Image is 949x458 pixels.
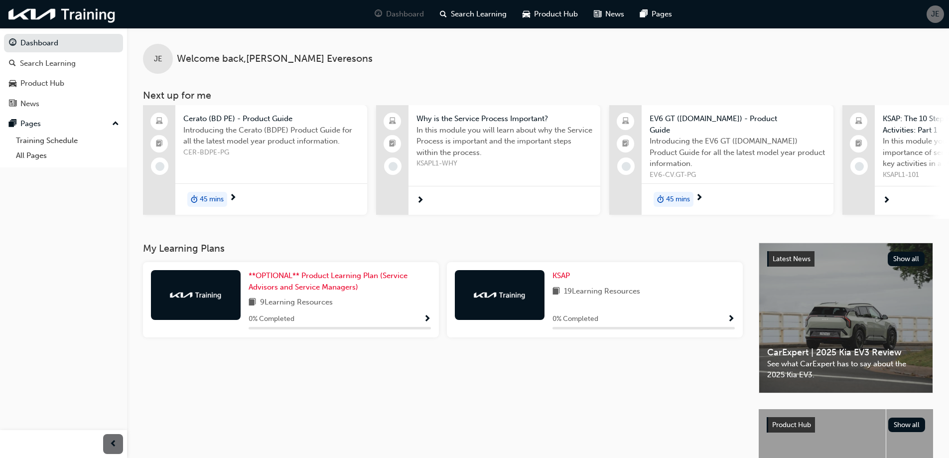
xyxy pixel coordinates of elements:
span: book-icon [249,297,256,309]
span: See what CarExpert has to say about the 2025 Kia EV3. [767,358,925,381]
a: All Pages [12,148,123,163]
a: Product Hub [4,74,123,93]
img: kia-training [168,290,223,300]
span: laptop-icon [855,115,862,128]
div: Pages [20,118,41,130]
span: Product Hub [772,421,811,429]
button: Show Progress [727,313,735,325]
a: search-iconSearch Learning [432,4,515,24]
a: **OPTIONAL** Product Learning Plan (Service Advisors and Service Managers) [249,270,431,293]
div: Search Learning [20,58,76,69]
div: News [20,98,39,110]
button: Show Progress [423,313,431,325]
a: guage-iconDashboard [367,4,432,24]
span: learningRecordVerb_NONE-icon [855,162,864,171]
span: JE [931,8,940,20]
span: up-icon [112,118,119,131]
span: Welcome back , [PERSON_NAME] Everesons [177,53,373,65]
a: Cerato (BD PE) - Product GuideIntroducing the Cerato (BDPE) Product Guide for all the latest mode... [143,105,367,215]
span: guage-icon [9,39,16,48]
span: laptop-icon [389,115,396,128]
a: Why is the Service Process Important?In this module you will learn about why the Service Process ... [376,105,600,215]
span: KSAPL1-WHY [416,158,592,169]
span: car-icon [9,79,16,88]
span: News [605,8,624,20]
button: Show all [888,418,926,432]
a: car-iconProduct Hub [515,4,586,24]
span: booktick-icon [622,138,629,151]
span: JE [154,53,162,65]
span: duration-icon [657,193,664,206]
span: 19 Learning Resources [564,286,640,298]
span: 0 % Completed [552,313,598,325]
span: news-icon [594,8,601,20]
a: Latest NewsShow all [767,251,925,267]
span: EV6-CV.GT-PG [650,169,825,181]
h3: Next up for me [127,90,949,101]
a: pages-iconPages [632,4,680,24]
span: learningRecordVerb_NONE-icon [622,162,631,171]
span: CER-BDPE-PG [183,147,359,158]
span: booktick-icon [156,138,163,151]
span: Pages [652,8,672,20]
button: Pages [4,115,123,133]
span: Search Learning [451,8,507,20]
span: Latest News [773,255,811,263]
span: duration-icon [191,193,198,206]
span: Dashboard [386,8,424,20]
span: Introducing the EV6 GT ([DOMAIN_NAME]) Product Guide for all the latest model year product inform... [650,136,825,169]
span: booktick-icon [389,138,396,151]
span: Introducing the Cerato (BDPE) Product Guide for all the latest model year product information. [183,125,359,147]
span: KSAP [552,271,570,280]
a: Dashboard [4,34,123,52]
span: learningRecordVerb_NONE-icon [389,162,398,171]
span: book-icon [552,286,560,298]
span: search-icon [9,59,16,68]
span: Show Progress [423,315,431,324]
span: 45 mins [200,194,224,205]
span: 0 % Completed [249,313,294,325]
a: EV6 GT ([DOMAIN_NAME]) - Product GuideIntroducing the EV6 GT ([DOMAIN_NAME]) Product Guide for al... [609,105,833,215]
img: kia-training [472,290,527,300]
button: DashboardSearch LearningProduct HubNews [4,32,123,115]
span: CarExpert | 2025 Kia EV3 Review [767,347,925,358]
span: next-icon [883,196,890,205]
span: learningRecordVerb_NONE-icon [155,162,164,171]
span: Cerato (BD PE) - Product Guide [183,113,359,125]
button: Show all [888,252,925,266]
a: KSAP [552,270,574,282]
span: Product Hub [534,8,578,20]
span: laptop-icon [156,115,163,128]
span: next-icon [229,194,237,203]
span: search-icon [440,8,447,20]
img: kia-training [5,4,120,24]
span: car-icon [523,8,530,20]
a: Training Schedule [12,133,123,149]
span: Why is the Service Process Important? [416,113,592,125]
span: 9 Learning Resources [260,297,333,309]
span: booktick-icon [855,138,862,151]
button: JE [927,5,944,23]
span: news-icon [9,100,16,109]
span: **OPTIONAL** Product Learning Plan (Service Advisors and Service Managers) [249,271,407,292]
span: EV6 GT ([DOMAIN_NAME]) - Product Guide [650,113,825,136]
a: Search Learning [4,54,123,73]
h3: My Learning Plans [143,243,743,254]
span: laptop-icon [622,115,629,128]
span: next-icon [416,196,424,205]
span: guage-icon [375,8,382,20]
span: 45 mins [666,194,690,205]
a: News [4,95,123,113]
div: Product Hub [20,78,64,89]
a: news-iconNews [586,4,632,24]
span: pages-icon [640,8,648,20]
a: Latest NewsShow allCarExpert | 2025 Kia EV3 ReviewSee what CarExpert has to say about the 2025 Ki... [759,243,933,393]
a: Product HubShow all [767,417,925,433]
span: pages-icon [9,120,16,129]
span: next-icon [695,194,703,203]
span: In this module you will learn about why the Service Process is important and the important steps ... [416,125,592,158]
span: prev-icon [110,438,117,451]
span: Show Progress [727,315,735,324]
